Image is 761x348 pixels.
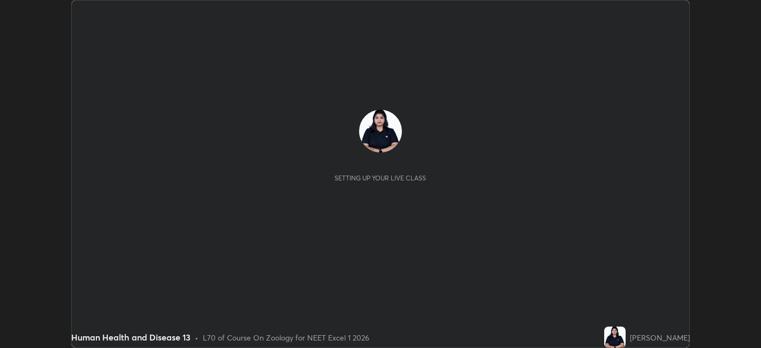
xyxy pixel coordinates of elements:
[604,327,626,348] img: 34b1a84fc98c431cacd8836922283a2e.jpg
[203,332,369,343] div: L70 of Course On Zoology for NEET Excel 1 2026
[334,174,426,182] div: Setting up your live class
[195,332,199,343] div: •
[71,331,191,344] div: Human Health and Disease 13
[630,332,690,343] div: [PERSON_NAME]
[359,110,402,153] img: 34b1a84fc98c431cacd8836922283a2e.jpg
